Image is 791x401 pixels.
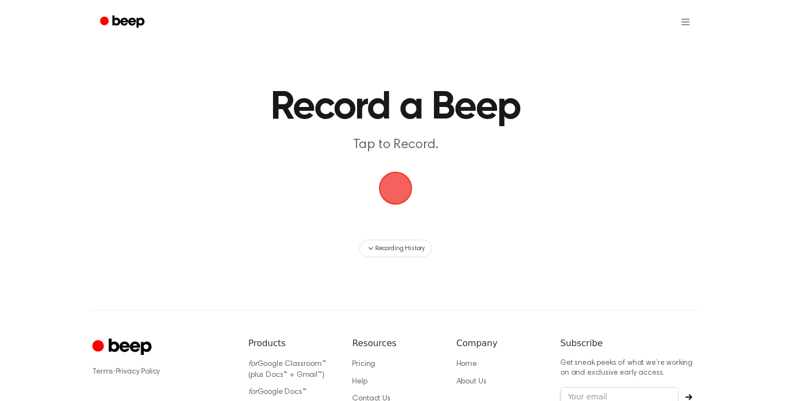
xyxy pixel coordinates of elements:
a: Pricing [352,360,375,368]
a: Cruip [92,337,154,358]
h6: Resources [352,337,438,350]
button: Beep Logo [379,172,412,205]
span: Recording History [375,244,425,253]
p: Tap to Record. [185,136,606,154]
a: Help [352,378,367,386]
a: forGoogle Classroom™ (plus Docs™ + Gmail™) [248,360,326,379]
button: Open menu [672,9,699,35]
p: Get sneak peeks of what we’re working on and exclusive early access. [560,359,699,378]
a: Privacy Policy [116,368,160,376]
a: About Us [456,378,487,386]
div: · [92,366,231,377]
h1: Record a Beep [119,88,672,127]
h6: Subscribe [560,337,699,350]
button: Subscribe [679,394,699,400]
a: Beep [92,12,154,33]
i: for [248,360,258,368]
button: Recording History [359,240,432,257]
i: for [248,388,258,396]
h6: Products [248,337,335,350]
a: Terms [92,368,113,376]
a: forGoogle Docs™ [248,388,307,396]
h6: Company [456,337,543,350]
a: Home [456,360,477,368]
